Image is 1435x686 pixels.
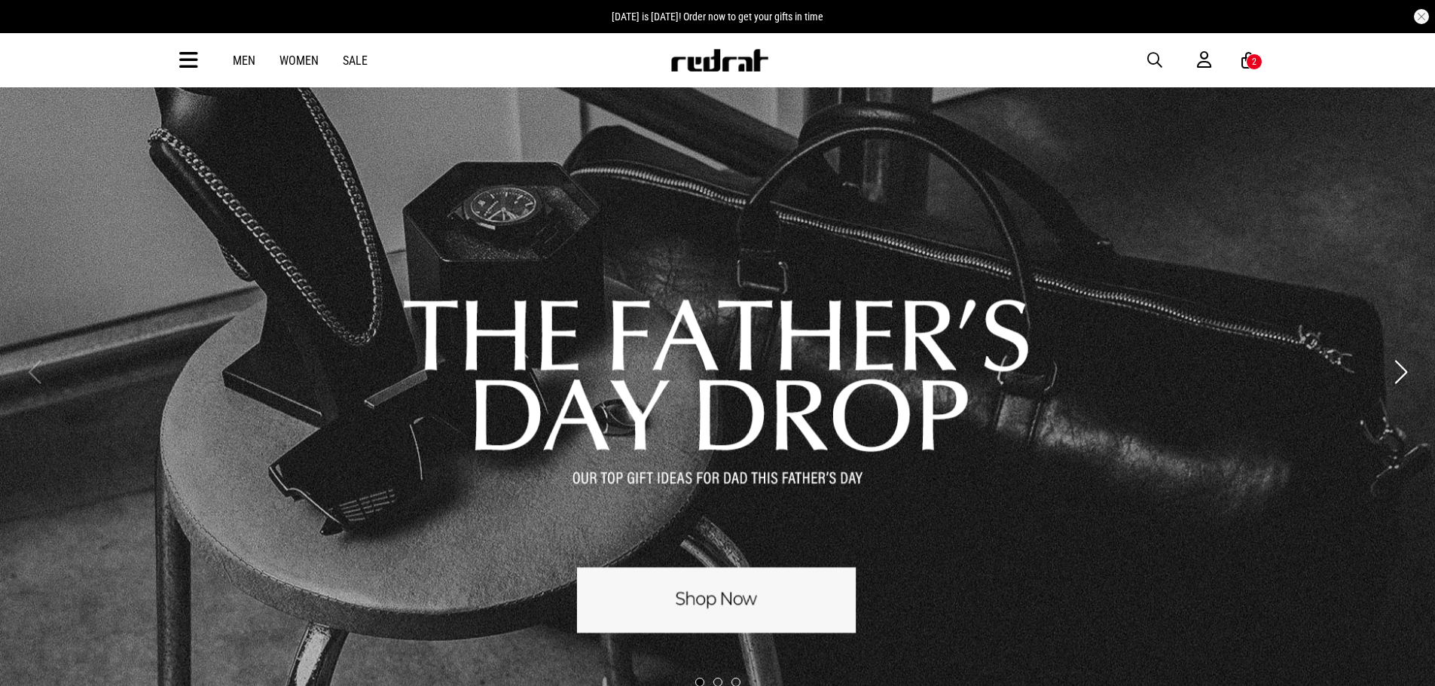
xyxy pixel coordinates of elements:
[612,11,823,23] span: [DATE] is [DATE]! Order now to get your gifts in time
[279,53,319,68] a: Women
[1391,355,1411,389] button: Next slide
[233,53,255,68] a: Men
[343,53,368,68] a: Sale
[24,355,44,389] button: Previous slide
[670,49,769,72] img: Redrat logo
[1241,53,1256,69] a: 2
[1252,56,1256,67] div: 2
